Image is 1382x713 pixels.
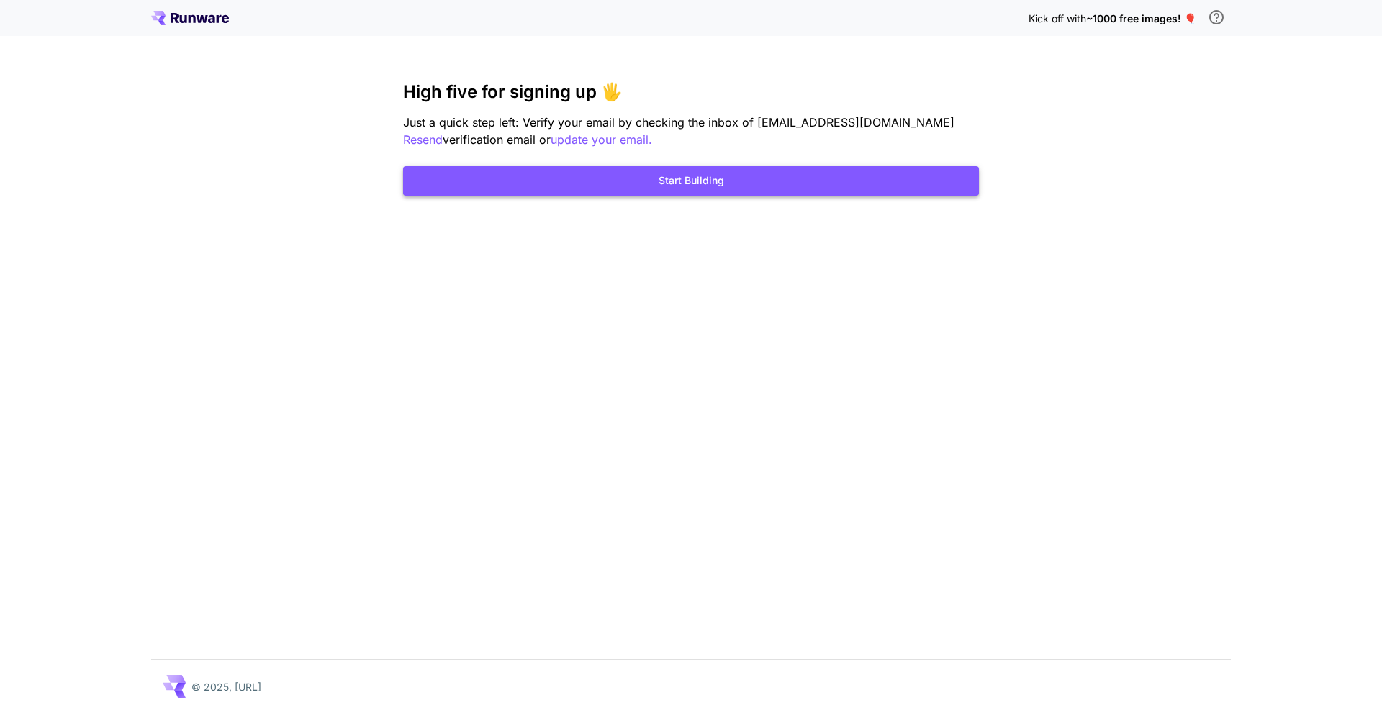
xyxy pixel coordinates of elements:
h3: High five for signing up 🖐️ [403,82,979,102]
button: In order to qualify for free credit, you need to sign up with a business email address and click ... [1202,3,1231,32]
button: update your email. [551,131,652,149]
span: Just a quick step left: Verify your email by checking the inbox of [EMAIL_ADDRESS][DOMAIN_NAME] [403,115,954,130]
span: Kick off with [1029,12,1086,24]
p: © 2025, [URL] [191,679,261,694]
span: verification email or [443,132,551,147]
button: Start Building [403,166,979,196]
span: ~1000 free images! 🎈 [1086,12,1196,24]
button: Resend [403,131,443,149]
